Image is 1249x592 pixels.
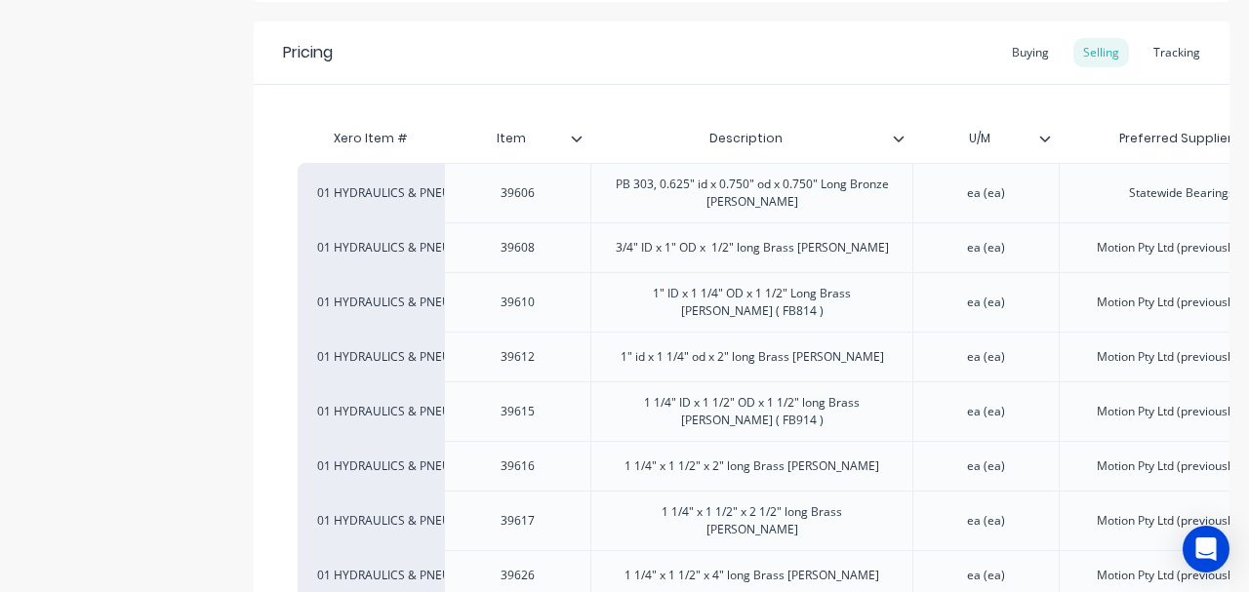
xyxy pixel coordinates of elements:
[469,290,567,315] div: 39610
[317,512,424,530] div: 01 HYDRAULICS & PNEUMATICS
[1183,526,1229,572] div: Open Intercom Messenger
[938,344,1035,370] div: ea (ea)
[938,235,1035,260] div: ea (ea)
[599,281,905,324] div: 1" ID x 1 1/4" OD x 1 1/2" Long Brass [PERSON_NAME] ( FB814 )
[469,454,567,479] div: 39616
[605,344,900,370] div: 1" id x 1 1/4" od x 2" long Brass [PERSON_NAME]
[912,119,1059,158] div: U/M
[317,239,424,257] div: 01 HYDRAULICS & PNEUMATICS
[938,399,1035,424] div: ea (ea)
[590,114,901,163] div: Description
[469,180,567,206] div: 39606
[283,41,333,64] div: Pricing
[912,114,1047,163] div: U/M
[938,454,1035,479] div: ea (ea)
[444,119,590,158] div: Item
[317,457,424,475] div: 01 HYDRAULICS & PNEUMATICS
[444,114,579,163] div: Item
[609,563,895,588] div: 1 1/4" x 1 1/2" x 4" long Brass [PERSON_NAME]
[590,119,912,158] div: Description
[469,563,567,588] div: 39626
[317,184,424,202] div: 01 HYDRAULICS & PNEUMATICS
[317,403,424,420] div: 01 HYDRAULICS & PNEUMATICS
[469,235,567,260] div: 39608
[599,172,905,215] div: PB 303, 0.625" id x 0.750" od x 0.750" Long Bronze [PERSON_NAME]
[298,119,444,158] div: Xero Item #
[317,348,424,366] div: 01 HYDRAULICS & PNEUMATICS
[469,344,567,370] div: 39612
[1144,38,1210,67] div: Tracking
[600,235,905,260] div: 3/4" ID x 1" OD x 1/2" long Brass [PERSON_NAME]
[469,399,567,424] div: 39615
[1073,38,1129,67] div: Selling
[609,454,895,479] div: 1 1/4" x 1 1/2" x 2" long Brass [PERSON_NAME]
[469,508,567,533] div: 39617
[938,290,1035,315] div: ea (ea)
[599,390,905,433] div: 1 1/4" ID x 1 1/2" OD x 1 1/2" long Brass [PERSON_NAME] ( FB914 )
[938,180,1035,206] div: ea (ea)
[317,294,424,311] div: 01 HYDRAULICS & PNEUMATICS
[938,508,1035,533] div: ea (ea)
[1002,38,1059,67] div: Buying
[938,563,1035,588] div: ea (ea)
[317,567,424,584] div: 01 HYDRAULICS & PNEUMATICS
[599,499,905,542] div: 1 1/4" x 1 1/2" x 2 1/2" long Brass [PERSON_NAME]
